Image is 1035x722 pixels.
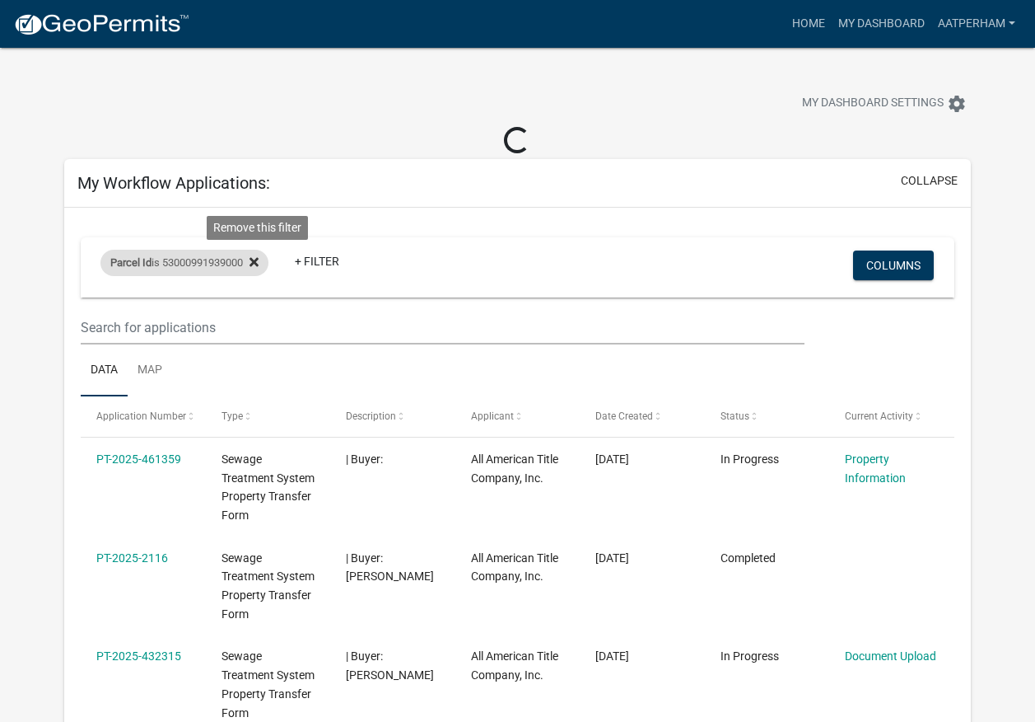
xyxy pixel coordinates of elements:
span: | Buyer: [346,452,383,466]
datatable-header-cell: Status [705,396,830,436]
h5: My Workflow Applications: [77,173,270,193]
span: Application Number [96,410,186,422]
button: collapse [901,172,958,190]
span: 08/07/2025 [595,551,629,565]
div: Remove this filter [207,216,308,240]
span: Current Activity [845,410,913,422]
span: Sewage Treatment System Property Transfer Form [221,452,315,522]
span: Sewage Treatment System Property Transfer Form [221,551,315,621]
datatable-header-cell: Application Number [81,396,206,436]
span: Completed [720,551,776,565]
span: All American Title Company, Inc. [471,551,558,584]
span: | Buyer: Mark Klaers [346,649,434,682]
a: Home [786,8,832,40]
button: My Dashboard Settingssettings [789,87,980,120]
div: is 53000991939000 [100,250,268,276]
span: Type [221,410,243,422]
span: In Progress [720,452,779,466]
a: Map [128,345,172,397]
datatable-header-cell: Date Created [580,396,705,436]
a: Document Upload [845,649,936,663]
a: PT-2025-432315 [96,649,181,663]
a: My Dashboard [832,8,931,40]
span: Description [346,410,396,422]
a: AATPerham [931,8,1022,40]
datatable-header-cell: Applicant [455,396,580,436]
span: All American Title Company, Inc. [471,452,558,485]
span: All American Title Company, Inc. [471,649,558,682]
span: Applicant [471,410,514,422]
a: PT-2025-461359 [96,452,181,466]
span: 06/06/2025 [595,649,629,663]
input: Search for applications [81,311,804,345]
a: + Filter [282,246,352,276]
span: 08/08/2025 [595,452,629,466]
datatable-header-cell: Current Activity [829,396,954,436]
span: | Buyer: Mark A. Johnson [346,551,434,584]
a: PT-2025-2116 [96,551,168,565]
datatable-header-cell: Description [330,396,455,436]
span: Date Created [595,410,653,422]
span: Sewage Treatment System Property Transfer Form [221,649,315,719]
i: settings [947,94,967,114]
a: Property Information [845,452,906,485]
datatable-header-cell: Type [205,396,330,436]
span: Parcel Id [110,256,152,269]
span: My Dashboard Settings [802,94,944,114]
button: Columns [853,251,934,280]
span: In Progress [720,649,779,663]
a: Data [81,345,128,397]
span: Status [720,410,749,422]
